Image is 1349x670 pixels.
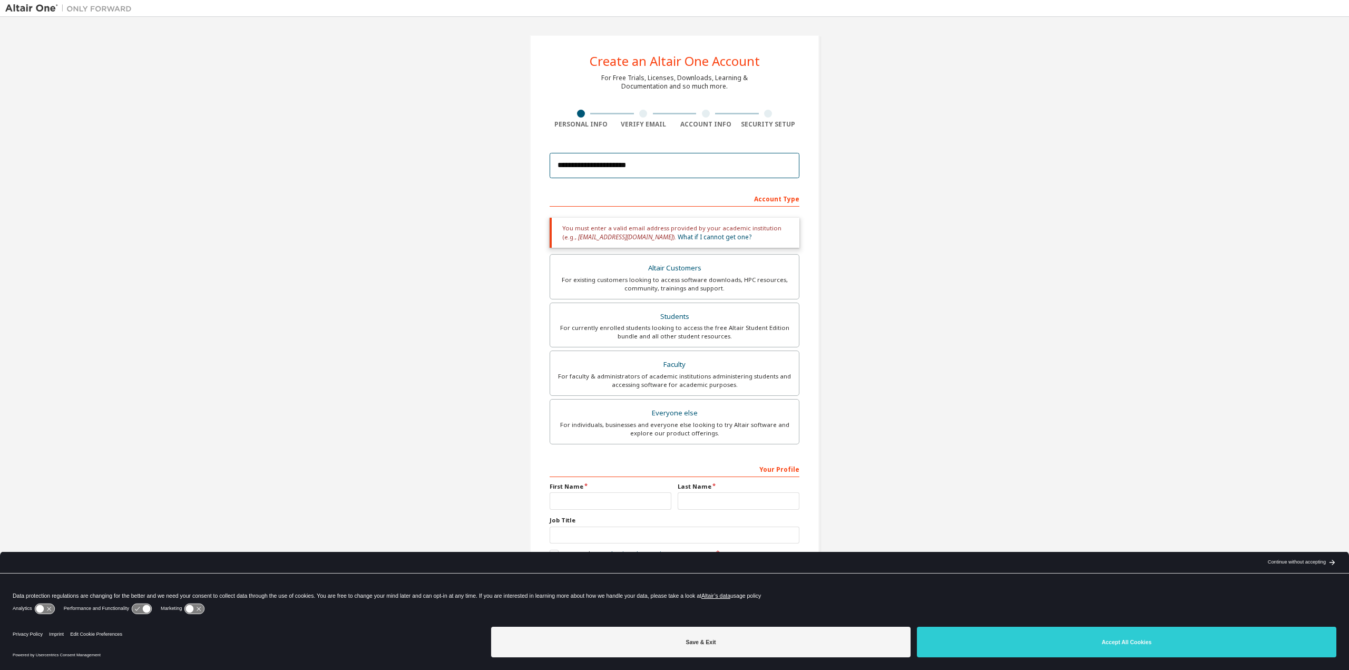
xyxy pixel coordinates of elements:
[550,460,799,477] div: Your Profile
[590,55,760,67] div: Create an Altair One Account
[556,276,793,293] div: For existing customers looking to access software downloads, HPC resources, community, trainings ...
[550,120,612,129] div: Personal Info
[556,309,793,324] div: Students
[578,232,673,241] span: [EMAIL_ADDRESS][DOMAIN_NAME]
[737,120,800,129] div: Security Setup
[556,421,793,438] div: For individuals, businesses and everyone else looking to try Altair software and explore our prod...
[556,324,793,341] div: For currently enrolled students looking to access the free Altair Student Edition bundle and all ...
[550,218,799,248] div: You must enter a valid email address provided by your academic institution (e.g., ).
[678,232,751,241] a: What if I cannot get one?
[550,516,799,525] label: Job Title
[674,120,737,129] div: Account Info
[678,482,799,491] label: Last Name
[550,482,671,491] label: First Name
[556,357,793,372] div: Faculty
[5,3,137,14] img: Altair One
[550,190,799,207] div: Account Type
[556,406,793,421] div: Everyone else
[612,120,675,129] div: Verify Email
[556,261,793,276] div: Altair Customers
[556,372,793,389] div: For faculty & administrators of academic institutions administering students and accessing softwa...
[601,74,748,91] div: For Free Trials, Licenses, Downloads, Learning & Documentation and so much more.
[550,550,715,559] label: I accept the
[598,550,715,559] a: Academic End-User License Agreement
